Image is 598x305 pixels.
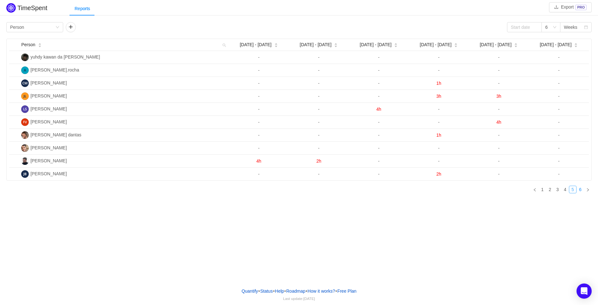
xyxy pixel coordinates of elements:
[56,25,59,30] i: icon: down
[558,68,560,73] span: -
[258,81,260,86] span: -
[498,133,500,138] span: -
[558,55,560,60] span: -
[438,120,440,125] span: -
[17,4,47,11] h2: TimeSpent
[507,22,542,32] input: Start date
[577,283,592,299] div: Open Intercom Messenger
[21,144,29,152] img: VN
[275,286,284,296] a: Help
[438,159,440,164] span: -
[574,42,578,47] div: Sort
[274,45,278,47] i: icon: caret-down
[436,133,441,138] span: 1h
[258,55,260,60] span: -
[577,186,584,193] a: 6
[258,289,260,294] span: •
[318,94,320,99] span: -
[69,2,95,16] div: Reports
[316,159,321,164] span: 2h
[30,54,100,59] span: yuhdy kawan da [PERSON_NAME]
[394,42,398,44] i: icon: caret-up
[558,107,560,112] span: -
[496,94,501,99] span: 3h
[21,131,29,139] img: CB
[284,289,286,294] span: •
[378,81,380,86] span: -
[38,45,41,47] i: icon: caret-down
[21,41,35,48] span: Person
[540,41,572,48] span: [DATE] - [DATE]
[554,186,561,193] a: 3
[66,22,76,32] button: icon: plus
[558,171,560,177] span: -
[286,286,306,296] a: Roadmap
[30,132,81,137] span: [PERSON_NAME] dantas
[30,145,67,150] span: [PERSON_NAME]
[569,186,577,193] li: 5
[10,22,24,32] div: Person
[558,159,560,164] span: -
[21,157,29,165] img: SA
[584,186,592,193] li: Next Page
[498,68,500,73] span: -
[574,42,578,44] i: icon: caret-up
[260,286,273,296] a: Status
[30,93,67,98] span: [PERSON_NAME]
[514,42,518,44] i: icon: caret-up
[545,22,548,32] div: 6
[21,170,29,178] img: JD
[547,186,553,193] a: 2
[258,107,260,112] span: -
[303,296,315,301] span: [DATE]
[258,120,260,125] span: -
[30,171,67,176] span: [PERSON_NAME]
[553,25,557,30] i: icon: down
[498,159,500,164] span: -
[6,3,16,13] img: Quantify logo
[334,42,338,47] div: Sort
[30,80,67,85] span: [PERSON_NAME]
[30,67,79,72] span: [PERSON_NAME].rocha
[318,107,320,112] span: -
[318,171,320,177] span: -
[21,92,29,100] img: JM
[334,42,338,44] i: icon: caret-up
[531,186,539,193] li: Previous Page
[498,146,500,151] span: -
[258,146,260,151] span: -
[438,107,440,112] span: -
[438,68,440,73] span: -
[376,107,381,112] span: 4h
[378,159,380,164] span: -
[378,55,380,60] span: -
[514,42,518,47] div: Sort
[258,133,260,138] span: -
[30,106,67,111] span: [PERSON_NAME]
[562,186,569,193] a: 4
[454,42,458,44] i: icon: caret-up
[577,186,584,193] li: 6
[30,119,67,124] span: [PERSON_NAME]
[258,94,260,99] span: -
[258,68,260,73] span: -
[436,81,441,86] span: 1h
[378,68,380,73] span: -
[569,186,576,193] a: 5
[378,94,380,99] span: -
[335,289,337,294] span: •
[558,146,560,151] span: -
[318,133,320,138] span: -
[300,41,332,48] span: [DATE] - [DATE]
[21,66,29,74] img: A
[539,186,546,193] a: 1
[436,171,441,177] span: 2h
[394,42,398,47] div: Sort
[584,25,588,30] i: icon: calendar
[558,133,560,138] span: -
[38,42,42,47] div: Sort
[256,159,261,164] span: 4h
[283,296,315,301] span: Last update:
[273,289,275,294] span: •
